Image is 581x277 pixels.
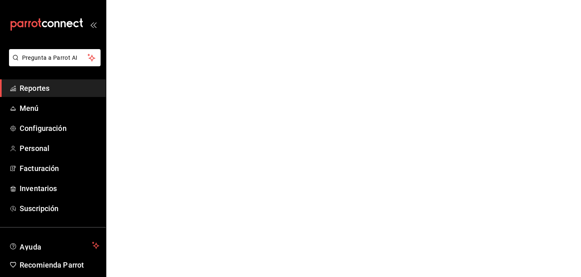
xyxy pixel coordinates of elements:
span: Menú [20,103,99,114]
span: Reportes [20,83,99,94]
span: Recomienda Parrot [20,259,99,270]
button: open_drawer_menu [90,21,96,28]
span: Pregunta a Parrot AI [22,54,88,62]
span: Ayuda [20,241,89,250]
span: Facturación [20,163,99,174]
button: Pregunta a Parrot AI [9,49,101,66]
a: Pregunta a Parrot AI [6,59,101,68]
span: Inventarios [20,183,99,194]
span: Suscripción [20,203,99,214]
span: Personal [20,143,99,154]
span: Configuración [20,123,99,134]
